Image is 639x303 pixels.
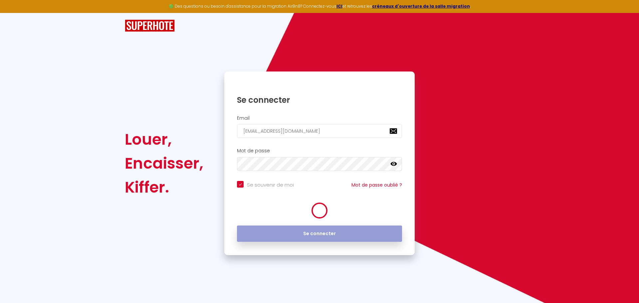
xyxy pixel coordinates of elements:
[125,20,175,32] img: SuperHote logo
[351,182,402,188] a: Mot de passe oublié ?
[372,3,470,9] a: créneaux d'ouverture de la salle migration
[125,127,203,151] div: Louer,
[237,226,402,242] button: Se connecter
[237,95,402,105] h1: Se connecter
[237,124,402,138] input: Ton Email
[125,151,203,175] div: Encaisser,
[125,175,203,199] div: Kiffer.
[336,3,342,9] a: ICI
[237,115,402,121] h2: Email
[237,148,402,154] h2: Mot de passe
